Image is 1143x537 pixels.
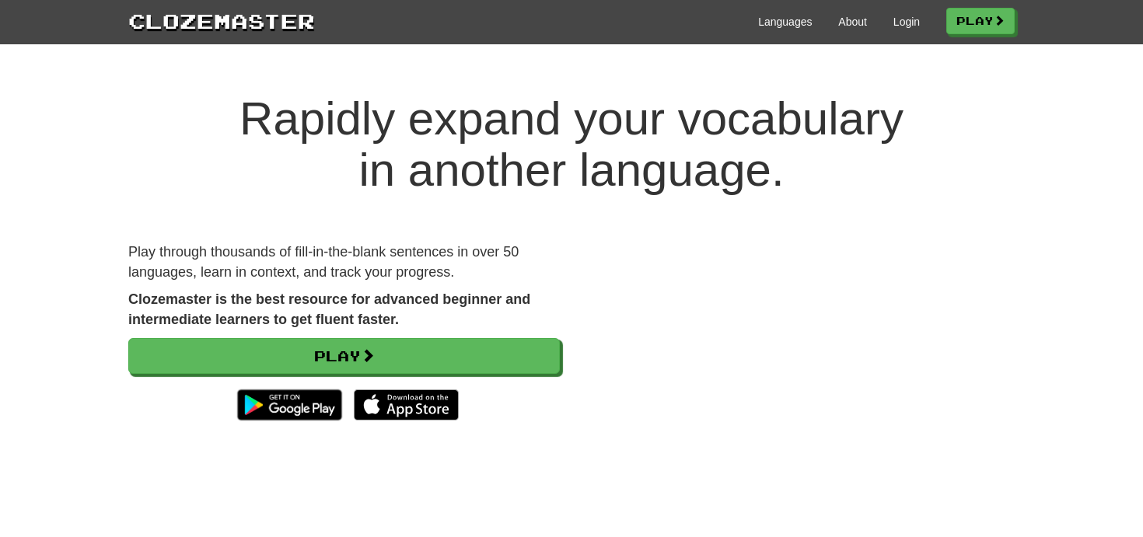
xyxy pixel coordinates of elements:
img: Download_on_the_App_Store_Badge_US-UK_135x40-25178aeef6eb6b83b96f5f2d004eda3bffbb37122de64afbaef7... [354,389,459,420]
a: Play [128,338,560,374]
img: Get it on Google Play [229,382,350,428]
a: Clozemaster [128,6,315,35]
strong: Clozemaster is the best resource for advanced beginner and intermediate learners to get fluent fa... [128,291,530,327]
a: Play [946,8,1015,34]
p: Play through thousands of fill-in-the-blank sentences in over 50 languages, learn in context, and... [128,242,560,282]
a: Login [893,14,920,30]
a: About [838,14,867,30]
a: Languages [758,14,812,30]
